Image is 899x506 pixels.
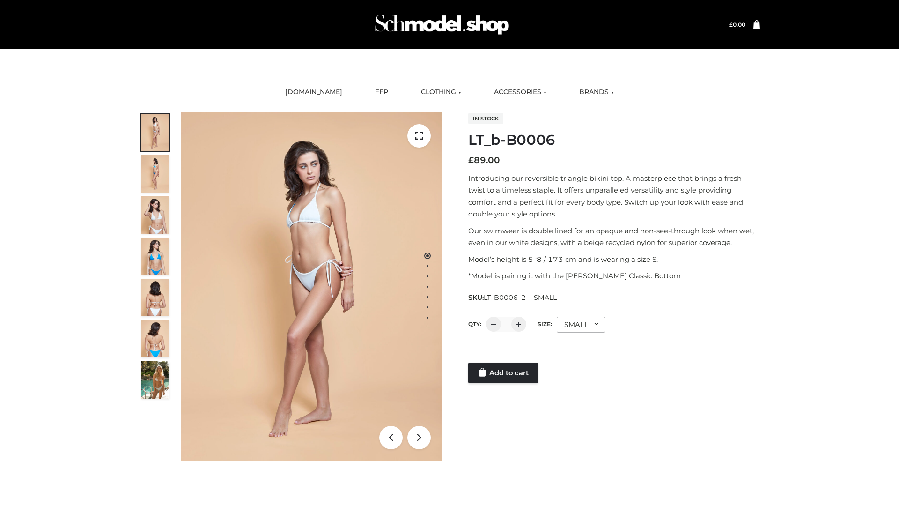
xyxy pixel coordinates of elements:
[468,132,760,149] h1: LT_b-B0006
[141,196,169,234] img: ArielClassicBikiniTop_CloudNine_AzureSky_OW114ECO_3-scaled.jpg
[468,225,760,249] p: Our swimwear is double lined for an opaque and non-see-through look when wet, even in our white d...
[468,270,760,282] p: *Model is pairing it with the [PERSON_NAME] Classic Bottom
[729,21,733,28] span: £
[468,253,760,266] p: Model’s height is 5 ‘8 / 173 cm and is wearing a size S.
[468,155,500,165] bdi: 89.00
[141,361,169,399] img: Arieltop_CloudNine_AzureSky2.jpg
[572,82,621,103] a: BRANDS
[141,114,169,151] img: ArielClassicBikiniTop_CloudNine_AzureSky_OW114ECO_1-scaled.jpg
[414,82,468,103] a: CLOTHING
[141,238,169,275] img: ArielClassicBikiniTop_CloudNine_AzureSky_OW114ECO_4-scaled.jpg
[141,279,169,316] img: ArielClassicBikiniTop_CloudNine_AzureSky_OW114ECO_7-scaled.jpg
[729,21,745,28] bdi: 0.00
[538,320,552,327] label: Size:
[141,320,169,357] img: ArielClassicBikiniTop_CloudNine_AzureSky_OW114ECO_8-scaled.jpg
[468,155,474,165] span: £
[729,21,745,28] a: £0.00
[181,112,442,461] img: ArielClassicBikiniTop_CloudNine_AzureSky_OW114ECO_1
[278,82,349,103] a: [DOMAIN_NAME]
[557,317,605,333] div: SMALL
[368,82,395,103] a: FFP
[468,320,481,327] label: QTY:
[468,363,538,383] a: Add to cart
[468,113,503,124] span: In stock
[468,172,760,220] p: Introducing our reversible triangle bikini top. A masterpiece that brings a fresh twist to a time...
[372,6,512,43] img: Schmodel Admin 964
[468,292,558,303] span: SKU:
[487,82,553,103] a: ACCESSORIES
[141,155,169,193] img: ArielClassicBikiniTop_CloudNine_AzureSky_OW114ECO_2-scaled.jpg
[484,293,557,302] span: LT_B0006_2-_-SMALL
